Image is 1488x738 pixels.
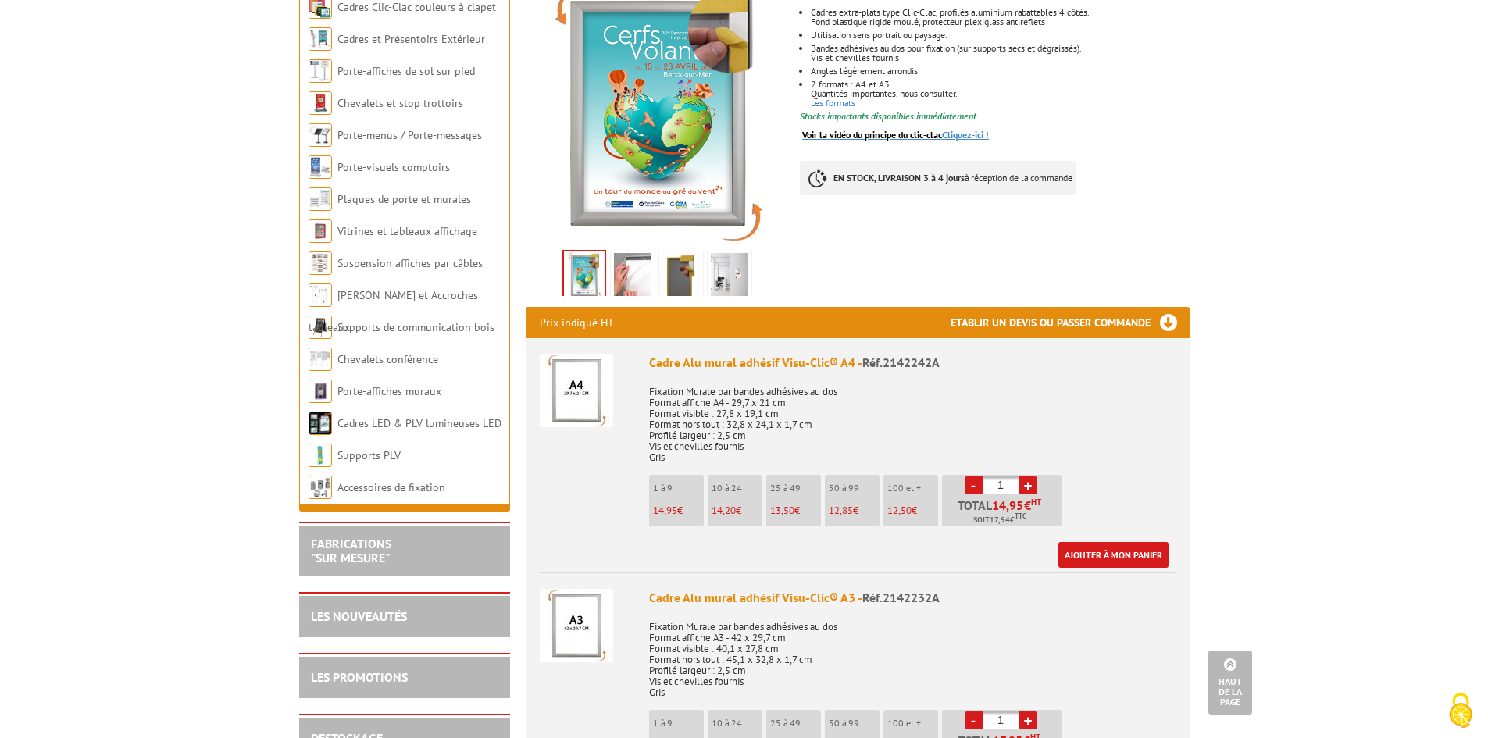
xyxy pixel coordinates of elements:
a: + [1019,476,1037,494]
p: 10 à 24 [712,483,762,494]
img: Porte-visuels comptoirs [309,155,332,179]
a: LES PROMOTIONS [311,669,408,685]
div: Cadre Alu mural adhésif Visu-Clic® A3 - [649,589,1176,607]
img: 2142232a_cadre_visu-clic_adhesif_devant_dos.jpg [564,251,605,300]
a: Voir la vidéo du principe du clic-clacCliquez-ici ! [802,129,989,141]
img: Plaques de porte et murales [309,187,332,211]
strong: EN STOCK, LIVRAISON 3 à 4 jours [833,172,965,184]
img: Cookies (fenêtre modale) [1441,691,1480,730]
a: + [1019,711,1037,729]
img: Chevalets et stop trottoirs [309,91,332,115]
a: Porte-affiches de sol sur pied [337,64,475,78]
a: Suspension affiches par câbles [337,256,483,270]
span: 14,95 [653,504,677,517]
p: 100 et + [887,483,938,494]
img: Vitrines et tableaux affichage [309,219,332,243]
a: Cadres et Présentoirs Extérieur [337,32,485,46]
span: Soit € [973,514,1026,526]
img: Porte-menus / Porte-messages [309,123,332,147]
img: Suspension affiches par câbles [309,251,332,275]
p: 25 à 49 [770,483,821,494]
a: Cadres LED & PLV lumineuses LED [337,416,501,430]
a: LES NOUVEAUTÉS [311,608,407,624]
img: Cadre Alu mural adhésif Visu-Clic® A3 [540,589,613,662]
p: Bandes adhésives au dos pour fixation (sur supports secs et dégraissés). [811,44,1189,53]
img: Cadre Alu mural adhésif Visu-Clic® A4 [540,354,613,427]
font: Stocks importants disponibles immédiatement [800,110,976,122]
img: Supports PLV [309,444,332,467]
span: 12,50 [887,504,912,517]
img: Porte-affiches muraux [309,380,332,403]
li: Angles légèrement arrondis [811,66,1189,76]
a: - [965,476,983,494]
p: 10 à 24 [712,718,762,729]
p: € [712,505,762,516]
p: 50 à 99 [829,718,880,729]
img: 2142232a_cadre_visu-clic_adhesif_dos2.jpg [662,253,700,301]
a: Porte-visuels comptoirs [337,160,450,174]
span: Voir la vidéo du principe du clic-clac [802,129,942,141]
span: € [1024,499,1031,512]
p: € [653,505,704,516]
p: Prix indiqué HT [540,307,614,338]
a: - [965,711,983,729]
a: Ajouter à mon panier [1058,542,1169,568]
a: FABRICATIONS"Sur Mesure" [311,536,391,565]
a: Supports PLV [337,448,401,462]
img: Chevalets conférence [309,348,332,371]
p: 50 à 99 [829,483,880,494]
a: Chevalets conférence [337,352,438,366]
p: à réception de la commande [800,161,1076,195]
a: Les formats [811,97,855,109]
li: Cadres extra-plats type Clic-Clac, profilés aluminium rabattables 4 côtés. Fond plastique rigide ... [811,8,1189,27]
span: 13,50 [770,504,794,517]
span: 14,20 [712,504,736,517]
span: Réf.2142232A [862,590,940,605]
img: cadre_clic_clac_214226.jpg [711,253,748,301]
img: Cadres et Présentoirs Extérieur [309,27,332,51]
span: 12,85 [829,504,853,517]
a: Haut de la page [1208,651,1252,715]
img: Porte-affiches de sol sur pied [309,59,332,83]
img: Cadres LED & PLV lumineuses LED [309,412,332,435]
p: € [770,505,821,516]
p: Total [946,499,1062,526]
div: Cadre Alu mural adhésif Visu-Clic® A4 - [649,354,1176,372]
a: Porte-affiches muraux [337,384,441,398]
h3: Etablir un devis ou passer commande [951,307,1190,338]
a: Accessoires de fixation [337,480,445,494]
p: 100 et + [887,718,938,729]
span: 17,94 [990,514,1010,526]
span: Réf.2142242A [862,355,940,370]
a: Chevalets et stop trottoirs [337,96,463,110]
p: Fixation Murale par bandes adhésives au dos Format affiche A3 - 42 x 29,7 cm Format visible : 40,... [649,611,1176,698]
a: Vitrines et tableaux affichage [337,224,477,238]
button: Cookies (fenêtre modale) [1433,685,1488,738]
a: Supports de communication bois [337,320,494,334]
sup: TTC [1015,512,1026,520]
p: 25 à 49 [770,718,821,729]
span: 14,95 [992,499,1024,512]
li: Utilisation sens portrait ou paysage. [811,30,1189,40]
p: Quantités importantes, nous consulter. [811,89,1189,98]
p: 2 formats : A4 et A3 [811,80,1189,89]
p: 1 à 9 [653,483,704,494]
img: Accessoires de fixation [309,476,332,499]
p: 1 à 9 [653,718,704,729]
a: Porte-menus / Porte-messages [337,128,482,142]
p: € [887,505,938,516]
a: Plaques de porte et murales [337,192,471,206]
p: Fixation Murale par bandes adhésives au dos Format affiche A4 - 29,7 x 21 cm Format visible : 27,... [649,376,1176,463]
p: € [829,505,880,516]
p: Vis et chevilles fournis [811,53,1189,62]
sup: HT [1031,497,1041,508]
img: cadre_alu_affichage_visu_clic_a6_a5_a4_a3_a2_a1_b2_214226_214225_214224c_214224_214223_214222_214... [614,253,651,301]
img: Cimaises et Accroches tableaux [309,283,332,307]
a: [PERSON_NAME] et Accroches tableaux [309,288,478,334]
